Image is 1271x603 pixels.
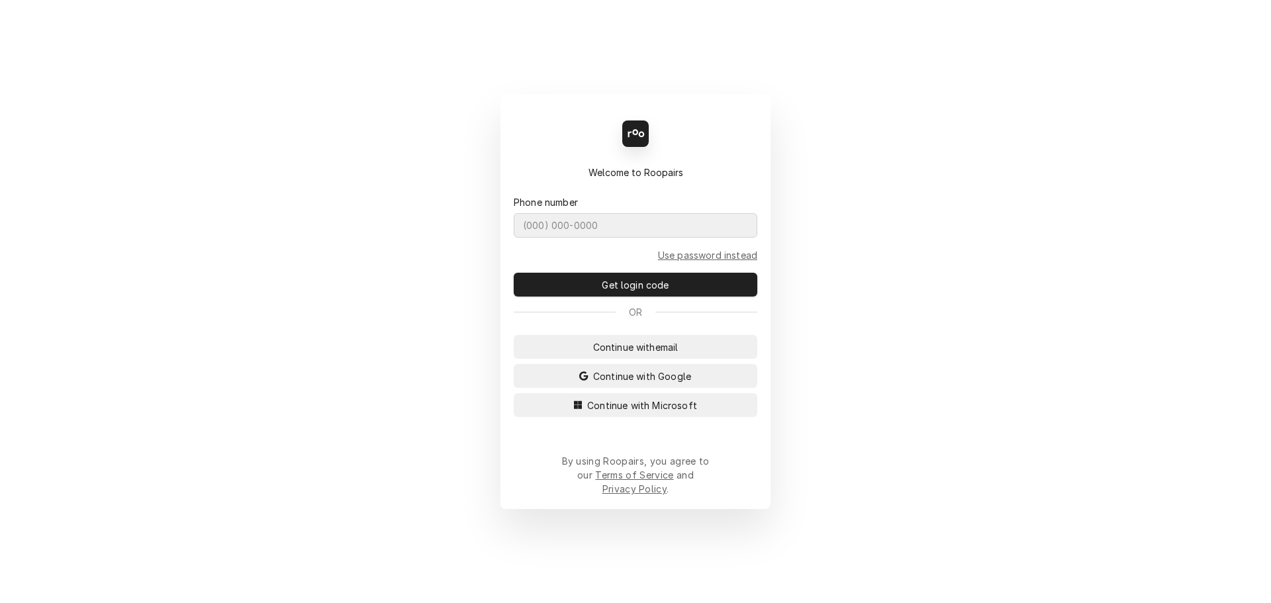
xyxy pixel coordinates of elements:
div: By using Roopairs, you agree to our and . [561,454,710,496]
button: Continue withemail [514,335,757,359]
button: Continue with Microsoft [514,393,757,417]
span: Continue with Google [590,369,694,383]
span: Continue with Microsoft [585,398,700,412]
a: Privacy Policy [602,483,667,494]
div: Welcome to Roopairs [514,165,757,179]
span: Continue with email [590,340,681,354]
span: Back [530,127,557,141]
button: Continue with Google [514,364,757,388]
input: (000) 000-0000 [514,213,757,238]
label: Phone number [514,195,578,209]
a: Go to Phone and password form [658,248,757,262]
button: Get login code [514,273,757,297]
a: Terms of Service [595,469,673,481]
span: Get login code [599,278,671,292]
div: Or [514,305,757,319]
